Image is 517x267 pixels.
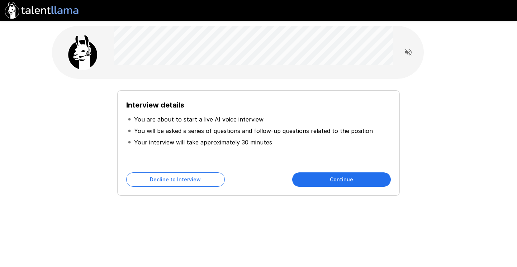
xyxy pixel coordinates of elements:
[134,115,264,124] p: You are about to start a live AI voice interview
[65,34,101,70] img: llama_clean.png
[126,101,184,109] b: Interview details
[401,45,416,59] button: Read questions aloud
[292,172,391,187] button: Continue
[126,172,225,187] button: Decline to Interview
[134,127,373,135] p: You will be asked a series of questions and follow-up questions related to the position
[134,138,272,147] p: Your interview will take approximately 30 minutes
